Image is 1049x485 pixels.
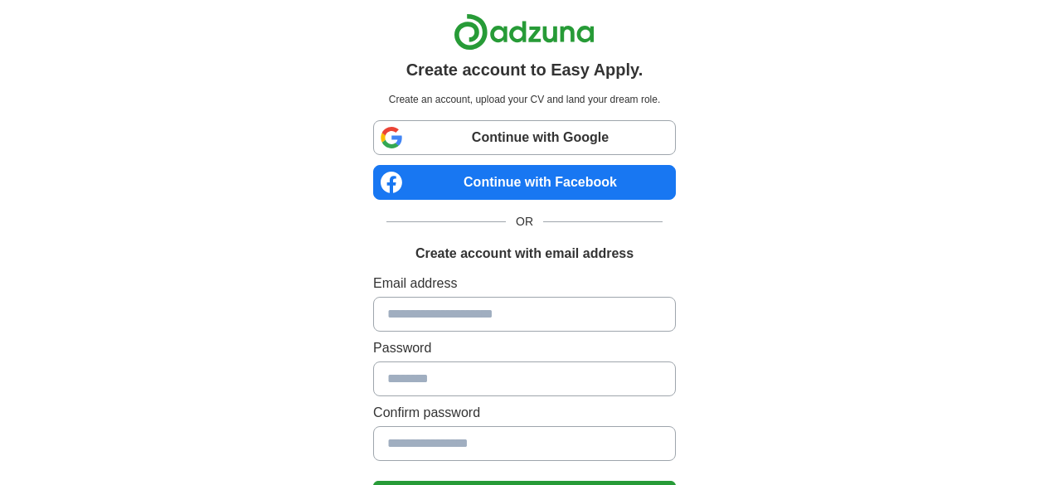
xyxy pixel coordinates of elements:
[506,213,543,230] span: OR
[373,120,676,155] a: Continue with Google
[415,244,634,264] h1: Create account with email address
[373,338,676,358] label: Password
[454,13,595,51] img: Adzuna logo
[373,165,676,200] a: Continue with Facebook
[373,274,676,293] label: Email address
[406,57,643,82] h1: Create account to Easy Apply.
[376,92,673,107] p: Create an account, upload your CV and land your dream role.
[373,403,676,423] label: Confirm password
